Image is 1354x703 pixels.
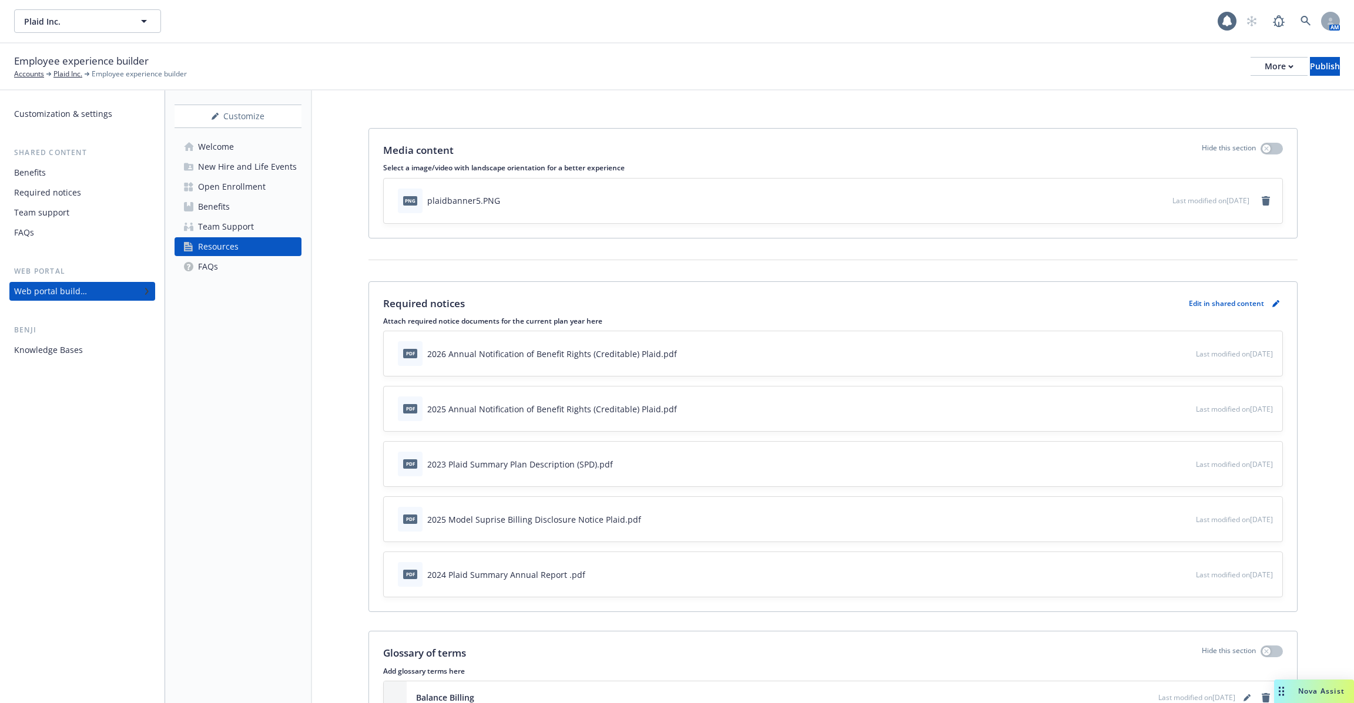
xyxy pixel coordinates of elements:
[1267,9,1291,33] a: Report a Bug
[1189,298,1264,308] p: Edit in shared content
[1162,458,1171,470] button: download file
[1202,645,1256,661] p: Hide this section
[1162,569,1171,581] button: download file
[403,404,417,413] span: pdf
[1181,348,1191,360] button: preview file
[175,105,301,128] button: Customize
[403,459,417,468] span: pdf
[198,237,239,256] div: Resources
[403,349,417,358] span: pdf
[175,157,301,176] a: New Hire and Life Events
[427,513,641,526] div: 2025 Model Suprise Billing Disclosure Notice Plaid.pdf
[403,196,417,205] span: PNG
[175,177,301,196] a: Open Enrollment
[198,257,218,276] div: FAQs
[383,296,465,311] p: Required notices
[1274,680,1354,703] button: Nova Assist
[1265,58,1293,75] div: More
[9,147,155,159] div: Shared content
[14,282,87,301] div: Web portal builder
[1274,680,1289,703] div: Drag to move
[175,257,301,276] a: FAQs
[1294,9,1318,33] a: Search
[427,403,677,415] div: 2025 Annual Notification of Benefit Rights (Creditable) Plaid.pdf
[1157,194,1168,207] button: preview file
[175,197,301,216] a: Benefits
[1202,143,1256,158] p: Hide this section
[383,645,466,661] p: Glossary of terms
[1259,194,1273,208] a: remove
[1158,692,1235,703] span: Last modified on [DATE]
[175,237,301,256] a: Resources
[198,197,230,216] div: Benefits
[1181,569,1191,581] button: preview file
[9,265,155,277] div: Web portal
[1269,297,1283,311] a: pencil
[14,163,46,182] div: Benefits
[1298,686,1345,696] span: Nova Assist
[1181,513,1191,526] button: preview file
[9,341,155,359] a: Knowledge Bases
[53,69,82,79] a: Plaid Inc.
[9,163,155,182] a: Benefits
[1196,570,1273,580] span: Last modified on [DATE]
[427,458,613,470] div: 2023 Plaid Summary Plan Description (SPD).pdf
[1172,196,1249,206] span: Last modified on [DATE]
[24,15,126,28] span: Plaid Inc.
[1181,403,1191,415] button: preview file
[175,217,301,236] a: Team Support
[1240,9,1263,33] a: Start snowing
[1310,58,1340,75] div: Publish
[175,137,301,156] a: Welcome
[14,183,81,202] div: Required notices
[14,105,112,123] div: Customization & settings
[427,194,500,207] div: plaidbanner5.PNG
[427,569,585,581] div: 2024 Plaid Summary Annual Report .pdf
[198,177,266,196] div: Open Enrollment
[1251,57,1308,76] button: More
[92,69,187,79] span: Employee experience builder
[1138,194,1148,207] button: download file
[14,53,149,69] span: Employee experience builder
[14,69,44,79] a: Accounts
[9,203,155,222] a: Team support
[427,348,677,360] div: 2026 Annual Notification of Benefit Rights (Creditable) Plaid.pdf
[198,157,297,176] div: New Hire and Life Events
[14,9,161,33] button: Plaid Inc.
[14,203,69,222] div: Team support
[1310,57,1340,76] button: Publish
[1196,404,1273,414] span: Last modified on [DATE]
[14,223,34,242] div: FAQs
[1162,513,1171,526] button: download file
[1162,348,1171,360] button: download file
[383,666,1283,676] p: Add glossary terms here
[383,163,1283,173] p: Select a image/video with landscape orientation for a better experience
[9,282,155,301] a: Web portal builder
[1196,514,1273,524] span: Last modified on [DATE]
[1196,459,1273,469] span: Last modified on [DATE]
[9,105,155,123] a: Customization & settings
[1196,349,1273,359] span: Last modified on [DATE]
[9,324,155,336] div: Benji
[403,570,417,578] span: pdf
[9,183,155,202] a: Required notices
[1162,403,1171,415] button: download file
[383,143,454,158] p: Media content
[198,137,234,156] div: Welcome
[403,514,417,523] span: pdf
[198,217,254,236] div: Team Support
[9,223,155,242] a: FAQs
[383,316,1283,326] p: Attach required notice documents for the current plan year here
[14,341,83,359] div: Knowledge Bases
[175,105,301,127] div: Customize
[1181,458,1191,470] button: preview file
